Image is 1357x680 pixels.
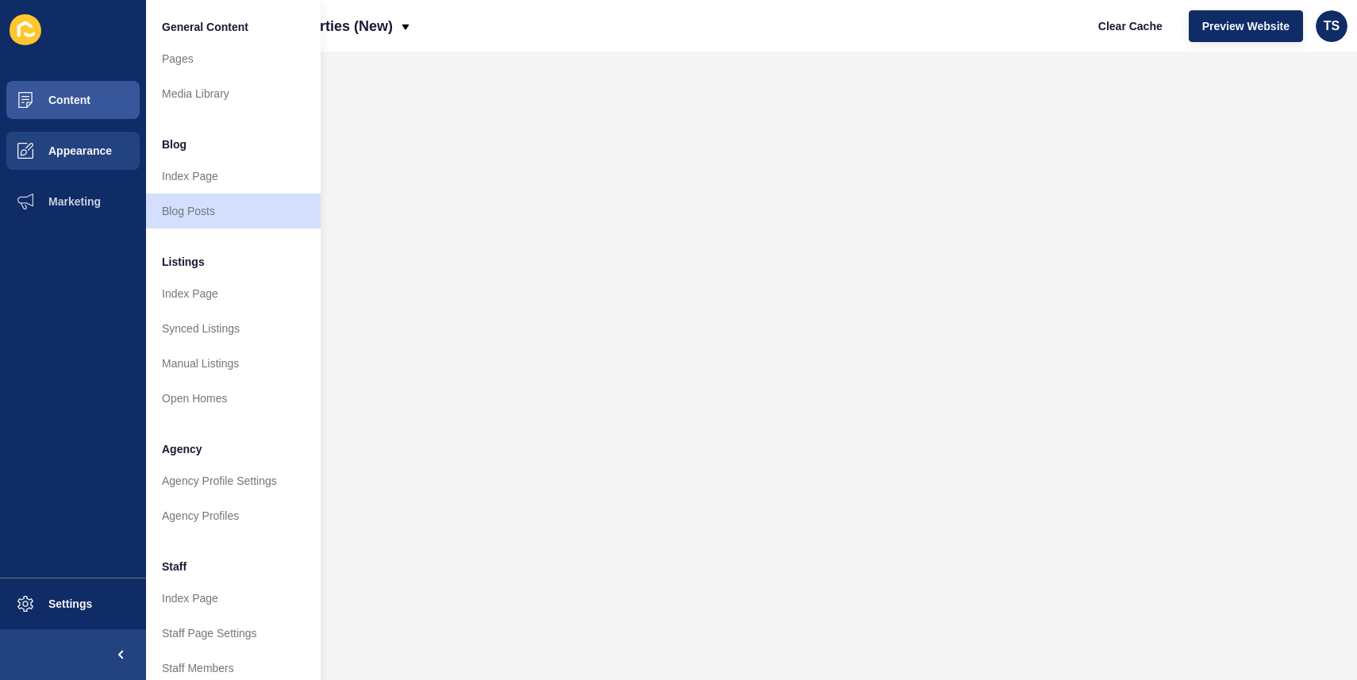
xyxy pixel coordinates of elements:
[1098,18,1163,34] span: Clear Cache
[146,76,321,111] a: Media Library
[162,559,186,574] span: Staff
[146,276,321,311] a: Index Page
[146,381,321,416] a: Open Homes
[146,498,321,533] a: Agency Profiles
[146,616,321,651] a: Staff Page Settings
[146,463,321,498] a: Agency Profile Settings
[146,346,321,381] a: Manual Listings
[162,441,202,457] span: Agency
[146,581,321,616] a: Index Page
[146,311,321,346] a: Synced Listings
[1324,18,1340,34] span: TS
[162,19,248,35] span: General Content
[162,136,186,152] span: Blog
[146,41,321,76] a: Pages
[1085,10,1176,42] button: Clear Cache
[146,159,321,194] a: Index Page
[1189,10,1303,42] button: Preview Website
[1202,18,1290,34] span: Preview Website
[146,194,321,229] a: Blog Posts
[162,254,205,270] span: Listings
